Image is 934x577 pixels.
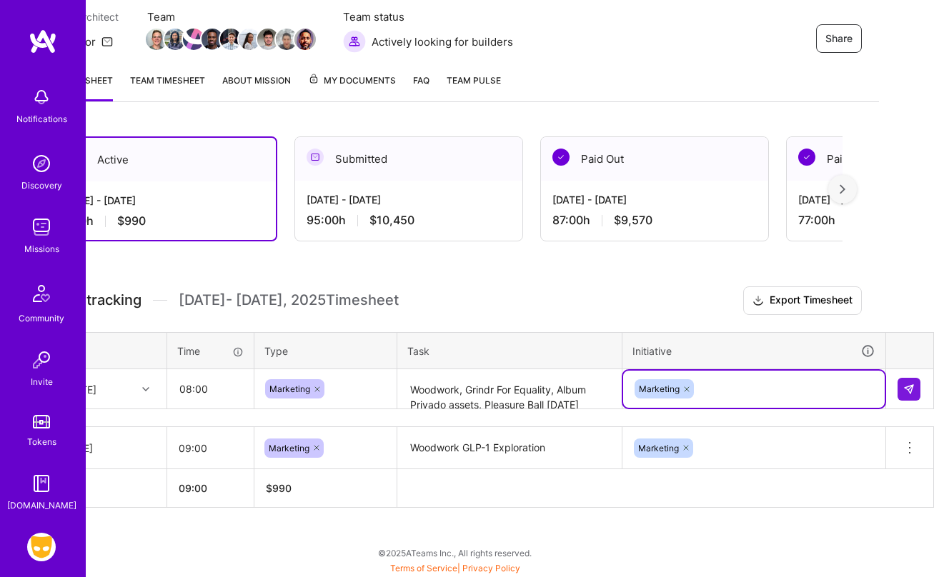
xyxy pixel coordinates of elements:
div: 87:00 h [552,213,757,228]
a: My Documents [308,73,396,101]
span: $9,570 [614,213,652,228]
span: [DATE] - [DATE] , 2025 Timesheet [179,291,399,309]
div: [DOMAIN_NAME] [7,498,76,513]
a: Team Member Avatar [240,27,259,51]
a: Team Member Avatar [203,27,222,51]
input: HH:MM [167,429,254,467]
img: Submitted [307,149,324,166]
i: icon Mail [101,36,113,47]
img: Actively looking for builders [343,30,366,53]
img: Team Member Avatar [183,29,204,50]
img: bell [27,83,56,111]
img: logo [29,29,57,54]
th: Type [254,332,397,369]
img: discovery [27,149,56,178]
span: $10,450 [369,213,414,228]
span: | [390,563,520,573]
span: $990 [117,214,146,229]
div: 9:00 h [61,214,264,229]
a: Team Member Avatar [184,27,203,51]
button: Export Timesheet [743,286,862,315]
img: right [840,184,845,194]
img: Paid Out [798,149,815,166]
span: Share [825,31,853,46]
span: Marketing [639,383,680,394]
span: Marketing [638,443,679,453]
div: Tokens [27,434,56,449]
div: null [898,378,922,401]
span: Marketing [269,443,309,453]
span: Team [147,9,314,24]
span: Actively looking for builders [372,34,513,49]
img: Team Member Avatar [294,29,316,50]
input: HH:MM [168,370,253,408]
a: Terms of Service [390,563,457,573]
img: Paid Out [552,149,570,166]
span: $ 990 [266,482,292,494]
i: icon Download [752,293,764,308]
img: tokens [33,415,50,428]
img: teamwork [27,213,56,241]
div: Community [19,311,64,326]
img: Team Member Avatar [146,29,167,50]
img: Submit [903,383,915,395]
img: Invite [27,346,56,374]
span: Team Pulse [447,75,501,86]
div: 95:00 h [307,213,511,228]
button: Share [816,24,862,53]
img: guide book [27,469,56,498]
a: Team Pulse [447,73,501,101]
span: Team status [343,9,513,24]
div: [DATE] [61,441,155,456]
div: [DATE] - [DATE] [61,193,264,208]
i: icon Chevron [142,386,149,393]
img: Team Member Avatar [276,29,297,50]
div: Time [177,343,244,358]
div: © 2025 ATeams Inc., All rights reserved. [31,535,879,571]
img: Team Member Avatar [239,29,260,50]
div: Missions [24,241,59,256]
div: Initiative [632,343,875,359]
img: Team Member Avatar [164,29,186,50]
div: Notifications [16,111,67,126]
a: Team Member Avatar [147,27,166,51]
a: Team timesheet [130,73,205,101]
img: Team Member Avatar [257,29,279,50]
th: Date [49,332,167,369]
th: Total [49,469,167,508]
a: FAQ [413,73,429,101]
span: My Documents [308,73,396,89]
div: Invite [31,374,53,389]
a: Grindr: Product & Marketing [24,533,59,561]
img: Team Member Avatar [220,29,242,50]
img: Community [24,276,59,311]
img: Grindr: Product & Marketing [27,533,56,561]
a: Team Member Avatar [296,27,314,51]
div: Dor [77,34,96,49]
span: Marketing [269,383,310,394]
th: Task [397,332,622,369]
span: Time tracking [49,291,141,309]
div: Discovery [21,178,62,193]
a: Team Member Avatar [166,27,184,51]
a: Team Member Avatar [222,27,240,51]
a: Privacy Policy [462,563,520,573]
a: Team Member Avatar [259,27,277,51]
textarea: Woodwork, Grindr For Equality, Album Privado assets, Pleasure Ball [DATE] Decks, and Max Tier [399,371,620,408]
div: [DATE] - [DATE] [307,192,511,207]
th: 09:00 [167,469,254,508]
img: Team Member Avatar [202,29,223,50]
div: Active [50,138,276,181]
div: Paid Out [541,137,768,181]
div: [DATE] - [DATE] [552,192,757,207]
div: Submitted [295,137,522,181]
a: Team Member Avatar [277,27,296,51]
a: About Mission [222,73,291,101]
textarea: Woodwork GLP-1 Exploration [399,428,620,468]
